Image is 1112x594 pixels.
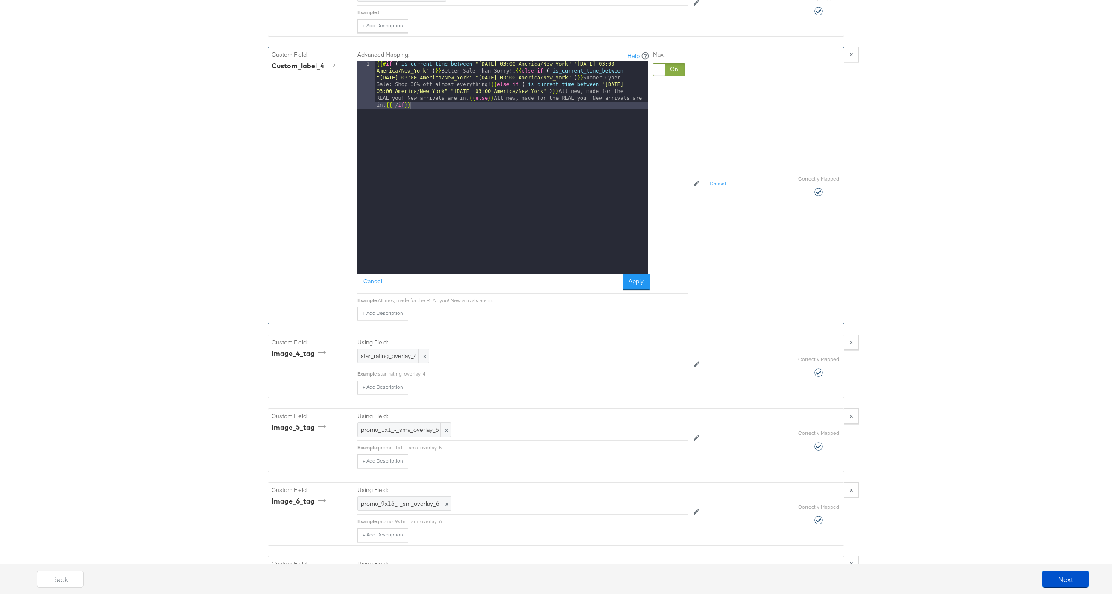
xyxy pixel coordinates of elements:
span: x [440,423,451,437]
div: image_6_tag [272,496,329,506]
div: All new, made for the REAL you! New arrivals are in. [378,297,688,304]
div: Example: [357,297,378,304]
label: Correctly Mapped [798,504,839,510]
label: Using Field: [357,338,688,346]
label: Correctly Mapped [798,175,839,182]
label: Using Field: [357,412,688,420]
button: x [844,482,859,498]
span: promo_9x16_-_sm_overlay_6 [361,500,448,508]
button: Cancel [357,274,388,290]
span: x [441,497,451,511]
label: Custom Field: [272,51,350,59]
button: x [844,408,859,424]
strong: x [850,338,853,346]
label: Correctly Mapped [798,356,839,363]
button: + Add Description [357,454,408,468]
div: promo_1x1_-_sma_overlay_5 [378,444,688,451]
div: Example: [357,9,378,16]
div: Example: [357,444,378,451]
div: 1 [357,61,375,109]
button: x [844,47,859,62]
div: Example: [357,518,378,525]
button: + Add Description [357,19,408,33]
label: Correctly Mapped [798,430,839,437]
button: Cancel [705,177,731,191]
div: 5 [378,9,688,16]
strong: x [850,486,853,493]
label: Custom Field: [272,412,350,420]
label: Advanced Mapping: [357,51,410,59]
button: + Add Description [357,381,408,394]
label: Custom Field: [272,338,350,346]
button: x [844,335,859,350]
span: star_rating_overlay_4 [361,352,426,360]
button: Apply [623,274,650,290]
div: image_4_tag [272,349,329,358]
button: Back [37,571,84,588]
div: promo_9x16_-_sm_overlay_6 [378,518,688,525]
label: Using Field: [357,486,688,494]
div: Example: [357,370,378,377]
button: + Add Description [357,307,408,320]
strong: x [850,50,853,58]
div: image_5_tag [272,422,329,432]
div: custom_label_4 [272,61,338,71]
button: + Add Description [357,528,408,542]
label: Custom Field: [272,486,350,494]
span: promo_1x1_-_sma_overlay_5 [361,426,448,434]
a: Help [627,52,640,60]
strong: x [850,412,853,419]
span: x [418,349,429,363]
button: Next [1042,571,1089,588]
label: Max: [653,51,685,59]
div: star_rating_overlay_4 [378,370,688,377]
button: x [844,556,859,571]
